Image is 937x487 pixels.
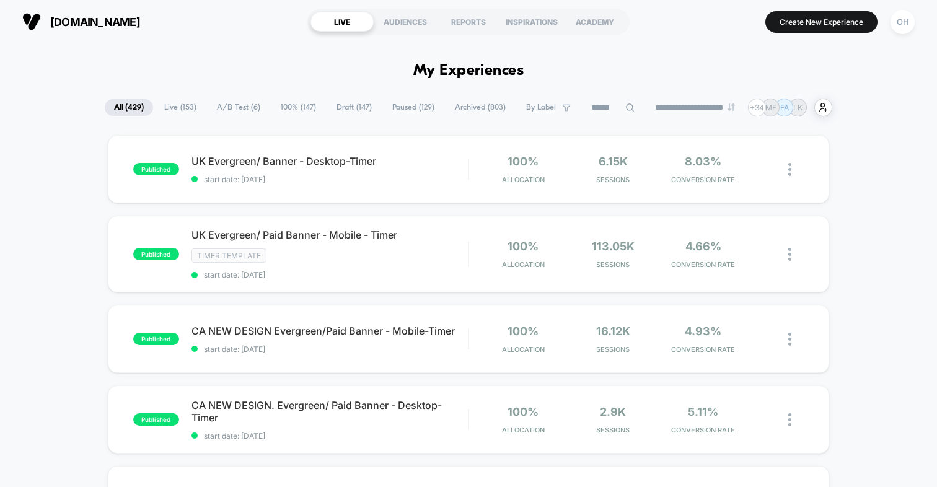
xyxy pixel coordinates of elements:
[508,325,539,338] span: 100%
[596,325,630,338] span: 16.12k
[526,103,556,112] span: By Label
[191,399,468,424] span: CA NEW DESIGN. Evergreen/ Paid Banner - Desktop-Timer
[191,344,468,354] span: start date: [DATE]
[728,103,735,111] img: end
[685,325,721,338] span: 4.93%
[508,405,539,418] span: 100%
[571,345,655,354] span: Sessions
[191,431,468,441] span: start date: [DATE]
[191,175,468,184] span: start date: [DATE]
[887,9,918,35] button: OH
[502,345,545,354] span: Allocation
[271,99,325,116] span: 100% ( 147 )
[685,155,721,168] span: 8.03%
[508,155,539,168] span: 100%
[502,426,545,434] span: Allocation
[383,99,444,116] span: Paused ( 129 )
[891,10,915,34] div: OH
[502,175,545,184] span: Allocation
[788,333,791,346] img: close
[133,248,179,260] span: published
[661,175,745,184] span: CONVERSION RATE
[508,240,539,253] span: 100%
[688,405,718,418] span: 5.11%
[191,325,468,337] span: CA NEW DESIGN Evergreen/Paid Banner - Mobile-Timer
[599,155,628,168] span: 6.15k
[780,103,789,112] p: FA
[661,260,745,269] span: CONVERSION RATE
[22,12,41,31] img: Visually logo
[133,163,179,175] span: published
[327,99,381,116] span: Draft ( 147 )
[310,12,374,32] div: LIVE
[133,333,179,345] span: published
[50,15,140,29] span: [DOMAIN_NAME]
[191,248,266,263] span: timer template
[788,413,791,426] img: close
[500,12,563,32] div: INSPIRATIONS
[793,103,803,112] p: LK
[446,99,515,116] span: Archived ( 803 )
[19,12,144,32] button: [DOMAIN_NAME]
[191,229,468,241] span: UK Evergreen/ Paid Banner - Mobile - Timer
[571,426,655,434] span: Sessions
[208,99,270,116] span: A/B Test ( 6 )
[413,62,524,80] h1: My Experiences
[600,405,626,418] span: 2.9k
[661,345,745,354] span: CONVERSION RATE
[502,260,545,269] span: Allocation
[661,426,745,434] span: CONVERSION RATE
[155,99,206,116] span: Live ( 153 )
[765,103,776,112] p: MF
[765,11,878,33] button: Create New Experience
[105,99,153,116] span: All ( 429 )
[592,240,635,253] span: 113.05k
[748,99,766,116] div: + 34
[191,155,468,167] span: UK Evergreen/ Banner - Desktop-Timer
[563,12,627,32] div: ACADEMY
[437,12,500,32] div: REPORTS
[571,260,655,269] span: Sessions
[788,163,791,176] img: close
[685,240,721,253] span: 4.66%
[374,12,437,32] div: AUDIENCES
[133,413,179,426] span: published
[191,270,468,279] span: start date: [DATE]
[788,248,791,261] img: close
[571,175,655,184] span: Sessions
